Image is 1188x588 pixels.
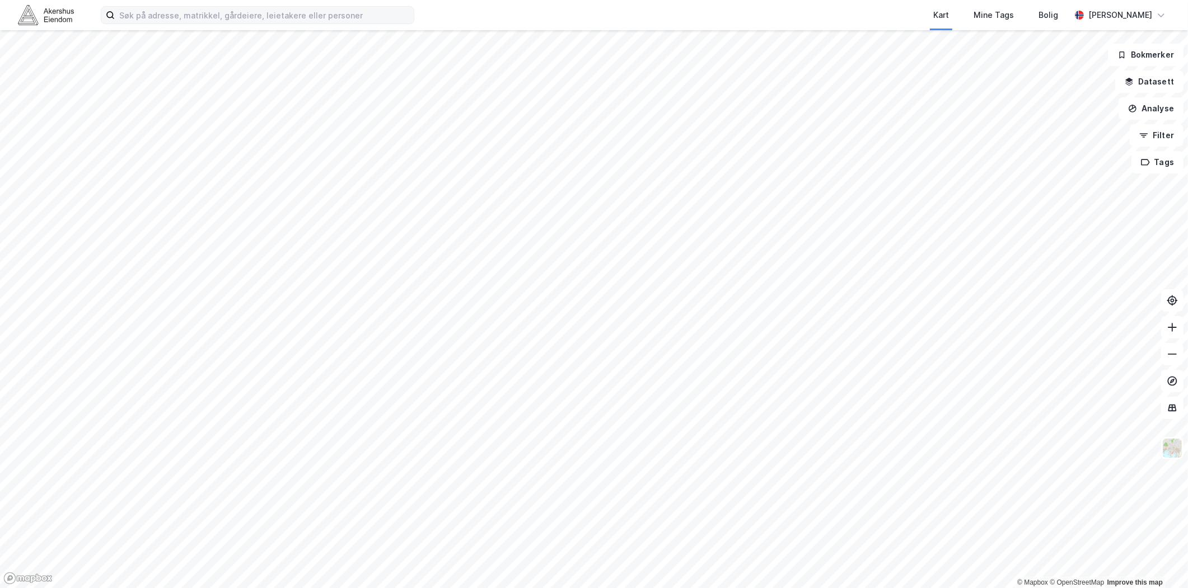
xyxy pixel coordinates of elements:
[115,7,414,23] input: Søk på adresse, matrikkel, gårdeiere, leietakere eller personer
[1132,534,1188,588] iframe: Chat Widget
[974,8,1014,22] div: Mine Tags
[933,8,949,22] div: Kart
[1088,8,1152,22] div: [PERSON_NAME]
[18,5,74,25] img: akershus-eiendom-logo.9091f326c980b4bce74ccdd9f866810c.svg
[1039,8,1058,22] div: Bolig
[1132,534,1188,588] div: Kontrollprogram for chat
